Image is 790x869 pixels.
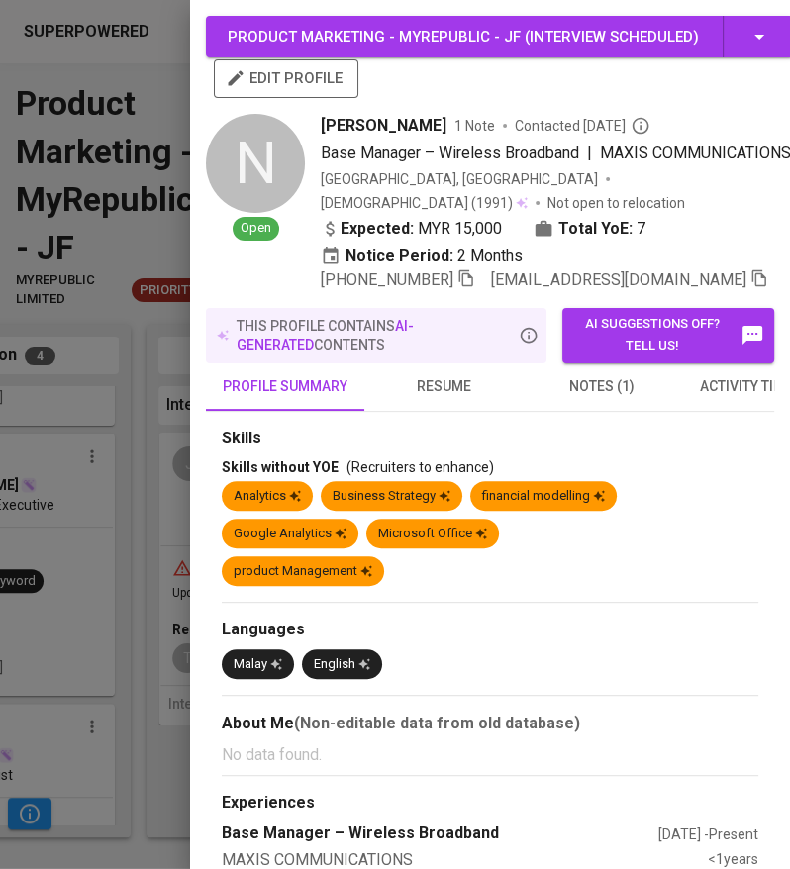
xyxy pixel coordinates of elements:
[237,316,515,355] p: this profile contains contents
[206,114,305,213] div: N
[562,308,774,363] button: AI suggestions off? Tell us!
[572,313,764,358] span: AI suggestions off? Tell us!
[321,270,453,289] span: [PHONE_NUMBER]
[234,525,346,543] div: Google Analytics
[233,219,279,238] span: Open
[222,792,758,815] div: Experiences
[222,428,758,450] div: Skills
[631,116,650,136] svg: By Malaysia recruiter
[321,244,523,268] div: 2 Months
[214,69,358,85] a: edit profile
[222,743,758,767] p: No data found.
[376,374,511,399] span: resume
[222,619,758,641] div: Languages
[491,270,746,289] span: [EMAIL_ADDRESS][DOMAIN_NAME]
[535,374,669,399] span: notes (1)
[222,459,339,475] span: Skills without YOE
[558,217,633,241] b: Total YoE:
[321,193,471,213] span: [DEMOGRAPHIC_DATA]
[515,116,650,136] span: Contacted [DATE]
[346,244,453,268] b: Notice Period:
[230,65,343,91] span: edit profile
[658,824,758,844] div: [DATE] - Present
[637,217,645,241] span: 7
[234,487,301,506] div: Analytics
[341,217,414,241] b: Expected:
[294,714,580,732] b: (Non-editable data from old database)
[333,487,450,506] div: Business Strategy
[482,487,605,506] div: financial modelling
[222,822,658,845] div: Base Manager – Wireless Broadband
[547,193,685,213] p: Not open to relocation
[228,28,699,46] span: Product Marketing - MyRepublic - JF ( Interview scheduled )
[346,459,494,475] span: (Recruiters to enhance)
[218,374,352,399] span: profile summary
[378,525,487,543] div: Microsoft Office
[214,59,358,97] button: edit profile
[321,144,579,162] span: Base Manager – Wireless Broadband
[587,142,592,165] span: |
[321,193,528,213] div: (1991)
[321,217,502,241] div: MYR 15,000
[234,562,372,581] div: product Management
[321,169,598,189] div: [GEOGRAPHIC_DATA], [GEOGRAPHIC_DATA]
[234,655,282,674] div: Malay
[222,712,758,735] div: About Me
[454,116,495,136] span: 1 Note
[237,318,414,353] span: AI-generated
[314,655,370,674] div: English
[321,114,446,138] span: [PERSON_NAME]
